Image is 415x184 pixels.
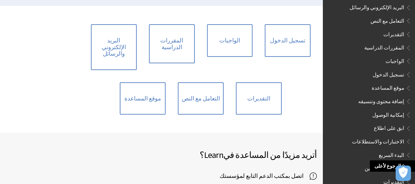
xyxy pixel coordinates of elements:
span: البدء السريع [379,150,404,158]
a: اتصل بمكتب الدعم التابع لمؤسستك [220,171,317,181]
span: التعامل مع النص [370,16,404,24]
a: البريد الإلكتروني والرسائل [91,24,137,70]
a: تسجيل الدخول [265,24,311,57]
span: إضافة محتوى وتنسيقه [358,96,404,104]
span: التقديرات [383,29,404,37]
span: اتصل بمكتب الدعم التابع لمؤسستك [220,171,310,181]
button: فتح التفضيلات [396,166,411,181]
span: المقررات الدراسية [364,43,404,51]
h2: أتريد مزيدًا من المساعدة في ؟ [162,148,317,161]
a: المقررات الدراسية [149,24,195,63]
span: Learn [204,149,223,160]
a: التقديرات [236,82,282,115]
span: البريد الإلكتروني والرسائل [350,2,404,11]
a: الرجوع لأعلى [370,160,415,172]
a: التعامل مع النص [178,82,224,115]
a: موقع المساعدة [120,82,166,115]
span: التفاعل مع الآخرين [365,163,404,172]
span: الواجبات [386,56,404,64]
span: الاختبارات والاستطلاعات [352,136,404,145]
span: ابق على اطلاع [374,123,404,131]
span: موقع المساعدة [372,83,404,91]
a: الواجبات [207,24,253,57]
span: تسجيل الدخول [373,69,404,78]
span: إمكانية الوصول [372,110,404,118]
